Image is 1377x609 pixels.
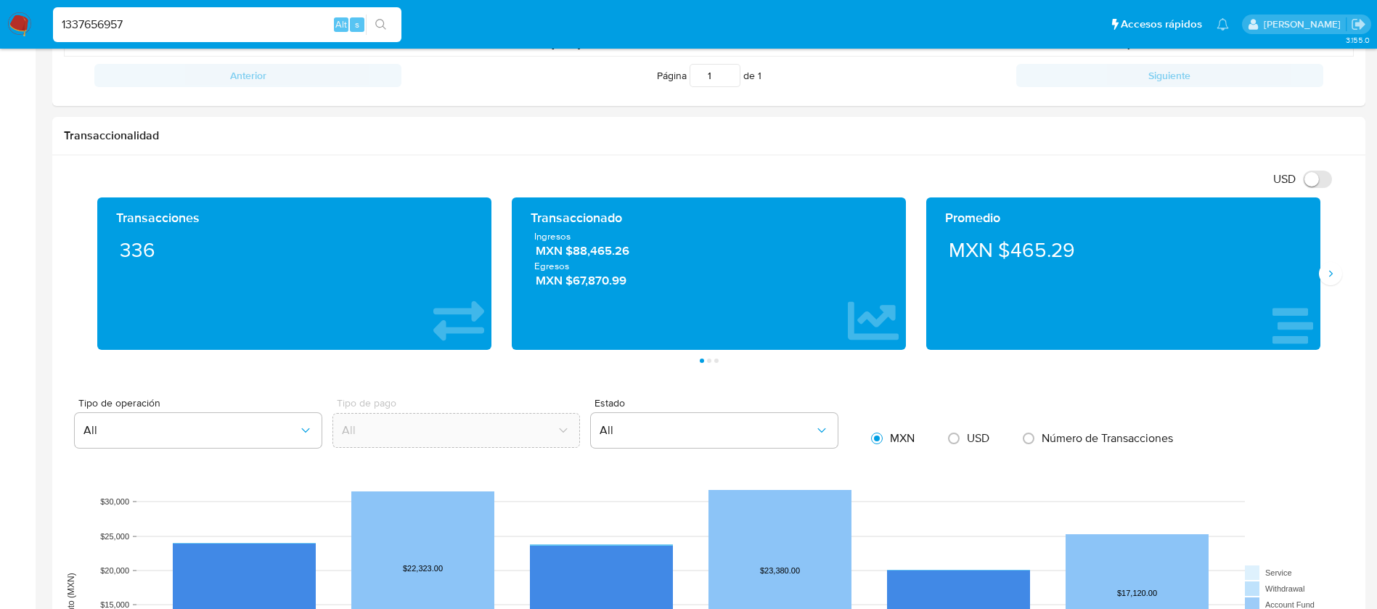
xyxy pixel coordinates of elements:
[366,15,396,35] button: search-icon
[1264,17,1346,31] p: alicia.aldreteperez@mercadolibre.com.mx
[1346,34,1370,46] span: 3.155.0
[1121,17,1202,32] span: Accesos rápidos
[1217,18,1229,30] a: Notificaciones
[335,17,347,31] span: Alt
[64,128,1354,143] h1: Transaccionalidad
[94,64,401,87] button: Anterior
[1016,64,1323,87] button: Siguiente
[355,17,359,31] span: s
[758,68,761,83] span: 1
[53,15,401,34] input: Buscar usuario o caso...
[1351,17,1366,32] a: Salir
[82,37,86,51] div: •
[657,64,761,87] span: Página de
